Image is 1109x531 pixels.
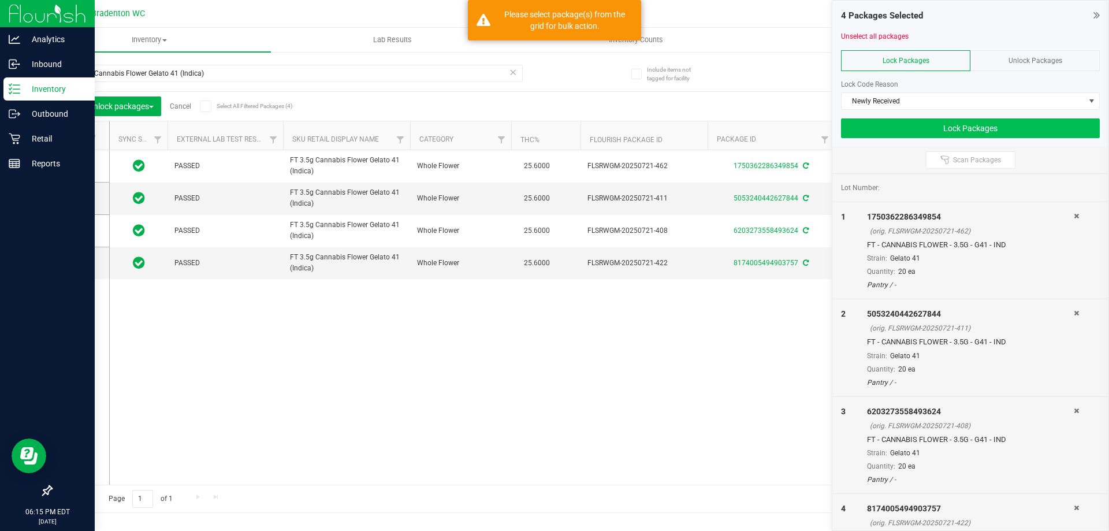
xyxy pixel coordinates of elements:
span: Select All Filtered Packages (4) [217,103,274,109]
a: Filter [264,130,283,150]
inline-svg: Analytics [9,34,20,45]
span: FLSRWGM-20250721-411 [587,193,701,204]
inline-svg: Retail [9,133,20,144]
span: Sync from Compliance System [801,226,809,235]
span: Lock/Unlock packages [68,102,154,111]
span: Strain: [867,449,887,457]
a: Filter [391,130,410,150]
span: Inventory [28,35,271,45]
span: Whole Flower [417,225,504,236]
span: Scan Packages [953,155,1001,165]
span: 20 ea [898,365,916,373]
div: Pantry / - [867,280,1074,290]
span: Quantity: [867,462,895,470]
a: 1750362286349854 [734,162,798,170]
span: Strain: [867,352,887,360]
span: FLSRWGM-20250721-462 [587,161,701,172]
span: Bradenton WC [91,9,145,18]
span: Sync from Compliance System [801,259,809,267]
span: Sync from Compliance System [801,162,809,170]
p: Inbound [20,57,90,71]
div: Please select package(s) from the grid for bulk action. [497,9,632,32]
a: Cancel [170,102,191,110]
div: FT - CANNABIS FLOWER - 3.5G - G41 - IND [867,239,1074,251]
span: Strain: [867,254,887,262]
button: Lock Packages [841,118,1100,138]
span: FLSRWGM-20250721-422 [587,258,701,269]
span: In Sync [133,222,145,239]
a: Filter [148,130,168,150]
span: PASSED [174,258,276,269]
span: Page of 1 [99,490,182,508]
span: 25.6000 [518,190,556,207]
span: In Sync [133,190,145,206]
span: Whole Flower [417,258,504,269]
a: Package ID [717,135,756,143]
p: Outbound [20,107,90,121]
p: Analytics [20,32,90,46]
input: Search Package ID, Item Name, SKU, Lot or Part Number... [51,65,523,82]
a: 6203273558493624 [734,226,798,235]
a: Sync Status [118,135,163,143]
inline-svg: Reports [9,158,20,169]
inline-svg: Inventory [9,83,20,95]
div: (orig. FLSRWGM-20250721-411) [870,323,1074,333]
span: Lock Code Reason [841,80,898,88]
a: Sku Retail Display Name [292,135,379,143]
span: Gelato 41 [890,254,920,262]
inline-svg: Outbound [9,108,20,120]
span: Gelato 41 [890,352,920,360]
span: 3 [841,407,846,416]
span: FT 3.5g Cannabis Flower Gelato 41 (Indica) [290,220,403,242]
div: 5053240442627844 [867,308,1074,320]
a: Inventory [28,28,271,52]
p: Reports [20,157,90,170]
span: Whole Flower [417,193,504,204]
span: Sync from Compliance System [801,194,809,202]
a: Flourish Package ID [590,136,663,144]
span: PASSED [174,193,276,204]
div: FT - CANNABIS FLOWER - 3.5G - G41 - IND [867,336,1074,348]
a: Filter [816,130,835,150]
span: Clear [509,65,517,80]
span: FT 3.5g Cannabis Flower Gelato 41 (Indica) [290,187,403,209]
span: 2 [841,309,846,318]
div: Pantry / - [867,377,1074,388]
p: 06:15 PM EDT [5,507,90,517]
a: Filter [492,130,511,150]
span: Quantity: [867,365,895,373]
div: Pantry / - [867,474,1074,485]
span: Whole Flower [417,161,504,172]
span: 20 ea [898,268,916,276]
a: THC% [520,136,539,144]
span: Lock Packages [883,57,929,65]
span: Quantity: [867,268,895,276]
p: [DATE] [5,517,90,526]
span: PASSED [174,225,276,236]
div: FT - CANNABIS FLOWER - 3.5G - G41 - IND [867,434,1074,445]
span: FLSRWGM-20250721-408 [587,225,701,236]
a: Unselect all packages [841,32,909,40]
span: 4 [841,504,846,513]
a: Category [419,135,453,143]
span: In Sync [133,158,145,174]
div: 1750362286349854 [867,211,1074,223]
input: 1 [132,490,153,508]
div: (orig. FLSRWGM-20250721-462) [870,226,1074,236]
span: 1 [841,212,846,221]
span: FT 3.5g Cannabis Flower Gelato 41 (Indica) [290,252,403,274]
span: 25.6000 [518,158,556,174]
button: Scan Packages [926,151,1015,169]
span: Gelato 41 [890,449,920,457]
span: PASSED [174,161,276,172]
iframe: Resource center [12,439,46,473]
a: Lab Results [271,28,514,52]
a: External Lab Test Result [177,135,267,143]
span: Include items not tagged for facility [647,65,705,83]
span: Unlock Packages [1008,57,1062,65]
span: 25.6000 [518,255,556,272]
span: FT 3.5g Cannabis Flower Gelato 41 (Indica) [290,155,403,177]
span: Lab Results [358,35,427,45]
div: (orig. FLSRWGM-20250721-422) [870,518,1074,528]
span: Newly Received [842,93,1085,109]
